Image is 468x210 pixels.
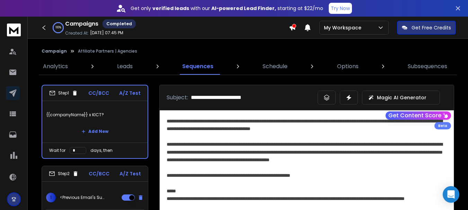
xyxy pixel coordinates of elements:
p: {{companyName}} x KICT? [46,105,143,125]
p: Options [337,62,359,71]
p: Magic AI Generator [377,94,426,101]
li: Step1CC/BCCA/Z Test{{companyName}} x KICT?Add NewWait fordays, then [42,85,148,159]
button: Magic AI Generator [362,91,440,104]
a: Schedule [258,58,292,75]
strong: AI-powered Lead Finder, [211,5,276,12]
img: logo [7,24,21,36]
div: Completed [103,19,136,28]
strong: verified leads [152,5,189,12]
p: Schedule [263,62,288,71]
button: Add New [76,125,114,138]
p: Leads [117,62,133,71]
p: days, then [90,148,113,153]
div: Step 2 [49,171,79,177]
p: Get Free Credits [412,24,451,31]
h1: Campaigns [65,20,98,28]
p: Subsequences [408,62,447,71]
p: Created At: [65,30,89,36]
button: Campaign [42,48,67,54]
button: Try Now [329,3,352,14]
p: Subject: [167,93,188,102]
p: <Previous Email's Subject> [60,195,104,200]
p: CC/BCC [89,170,109,177]
a: Sequences [178,58,218,75]
a: Options [333,58,363,75]
p: Try Now [331,5,350,12]
p: A/Z Test [120,170,141,177]
a: Subsequences [404,58,451,75]
span: 1 [46,193,56,202]
button: Get Content Score [386,111,451,120]
p: Affiliate Partners | Agencies [78,48,137,54]
a: Leads [113,58,137,75]
div: Open Intercom Messenger [443,186,459,203]
button: Get Free Credits [397,21,456,35]
p: Get only with our starting at $22/mo [131,5,323,12]
p: A/Z Test [119,90,141,97]
p: Sequences [182,62,213,71]
p: Analytics [43,62,68,71]
p: Wait for [49,148,65,153]
p: 100 % [55,26,61,30]
div: Step 1 [49,90,78,96]
div: Beta [434,122,451,129]
p: My Workspace [324,24,364,31]
p: [DATE] 07:45 PM [90,30,123,36]
a: Analytics [39,58,72,75]
p: CC/BCC [88,90,109,97]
